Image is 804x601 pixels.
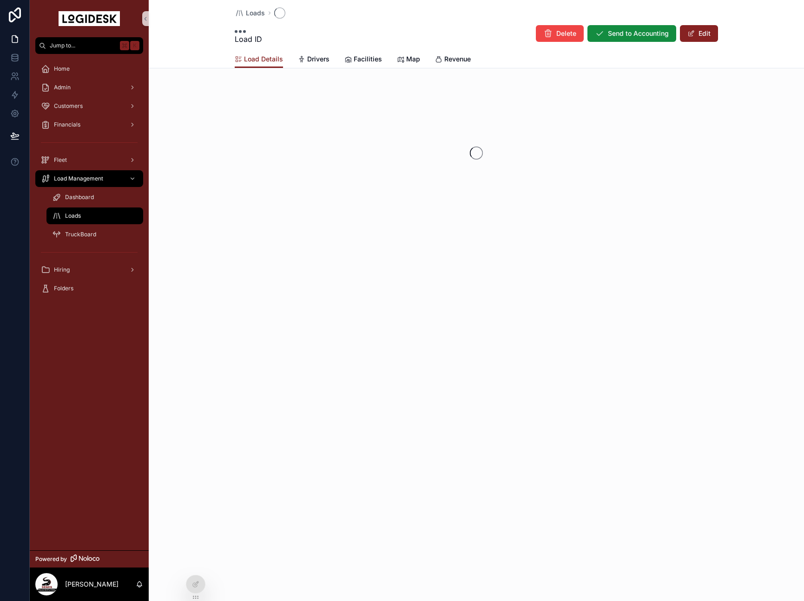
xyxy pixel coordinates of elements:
a: Dashboard [46,189,143,206]
a: Folders [35,280,143,297]
span: Map [406,54,420,64]
a: Revenue [435,51,471,69]
button: Delete [536,25,584,42]
a: Fleet [35,152,143,168]
span: Delete [556,29,576,38]
a: Customers [35,98,143,114]
a: Hiring [35,261,143,278]
span: Revenue [444,54,471,64]
span: Drivers [307,54,330,64]
a: Admin [35,79,143,96]
button: Edit [680,25,718,42]
span: Dashboard [65,194,94,201]
span: Folders [54,285,73,292]
span: Load Management [54,175,103,182]
a: Loads [235,8,265,18]
span: Admin [54,84,71,91]
a: Facilities [344,51,382,69]
span: Home [54,65,70,73]
button: Send to Accounting [587,25,676,42]
button: Jump to...K [35,37,143,54]
a: Drivers [298,51,330,69]
span: TruckBoard [65,231,96,238]
span: Load ID [235,33,262,45]
span: Loads [246,8,265,18]
a: Load Management [35,170,143,187]
a: Financials [35,116,143,133]
span: Customers [54,102,83,110]
span: Load Details [244,54,283,64]
span: Hiring [54,266,70,274]
a: Map [397,51,420,69]
a: TruckBoard [46,226,143,243]
a: Load Details [235,51,283,68]
span: Send to Accounting [608,29,669,38]
span: Loads [65,212,81,220]
p: [PERSON_NAME] [65,580,119,589]
a: Powered by [30,550,149,568]
a: Loads [46,207,143,224]
span: Jump to... [50,42,116,49]
div: scrollable content [30,54,149,309]
a: Home [35,60,143,77]
span: Financials [54,121,80,128]
span: Powered by [35,555,67,563]
span: Facilities [354,54,382,64]
span: K [131,42,138,49]
span: Fleet [54,156,67,164]
img: App logo [59,11,120,26]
